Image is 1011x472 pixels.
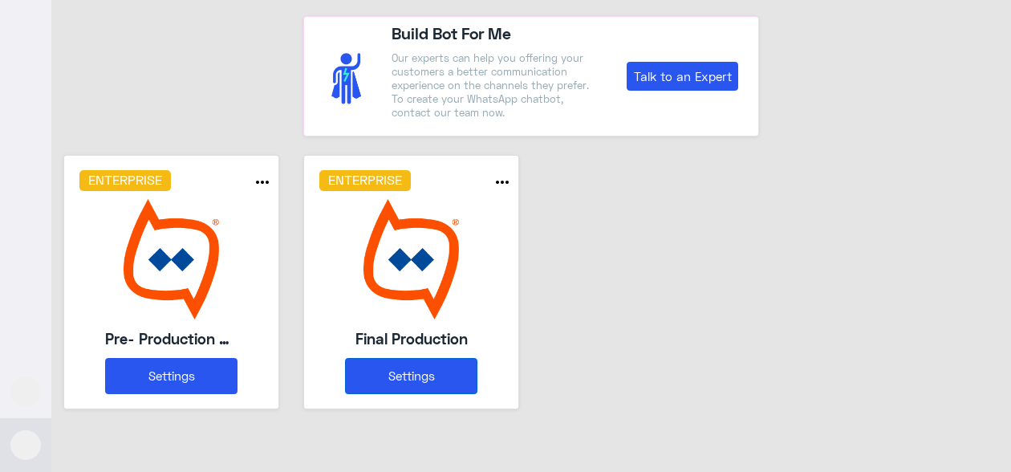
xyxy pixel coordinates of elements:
[319,170,412,191] h6: Enterprise
[79,170,172,191] h6: Enterprise
[345,358,477,394] button: Settings
[392,21,595,45] h4: Build Bot For Me
[345,328,477,350] h5: Final Production
[253,173,272,192] i: more_horiz
[105,358,238,394] button: Settings
[105,328,238,350] h5: Pre- Production CAE
[79,199,264,319] img: bot image
[493,173,512,192] i: more_horiz
[319,199,504,319] img: 118748111652893
[627,62,738,91] a: Talk to an Expert
[10,430,41,461] button: Avatar
[253,173,272,196] button: more_horiz
[392,51,595,120] p: Our experts can help you offering your customers a better communication experience on the channel...
[493,173,512,196] button: more_horiz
